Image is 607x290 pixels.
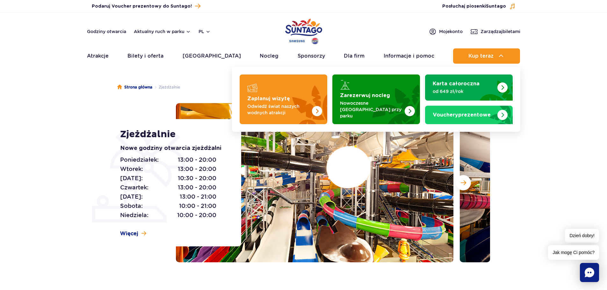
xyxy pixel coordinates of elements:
a: Zarezerwuj nocleg [332,74,420,124]
span: Jak mogę Ci pomóc? [548,245,599,260]
span: 10:00 - 20:00 [177,211,216,220]
a: Atrakcje [87,48,109,64]
h1: Zjeżdżalnie [120,129,227,140]
span: [DATE]: [120,174,143,183]
a: Park of Poland [285,16,322,45]
span: Podaruj Voucher prezentowy do Suntago! [92,3,192,10]
a: Strona główna [117,84,152,90]
p: od 649 zł/rok [433,88,495,95]
strong: Zarezerwuj nocleg [340,93,390,98]
p: Nowe godziny otwarcia zjeżdżalni [120,144,227,153]
p: Nowoczesne [GEOGRAPHIC_DATA] przy parku [340,100,402,119]
span: Zarządzaj biletami [481,28,520,35]
a: Więcej [120,230,146,237]
a: [GEOGRAPHIC_DATA] [183,48,241,64]
span: Poniedziałek: [120,155,159,164]
a: Podaruj Voucher prezentowy do Suntago! [92,2,200,11]
span: Dzień dobry! [565,229,599,243]
a: Vouchery prezentowe [425,106,513,124]
span: Niedziela: [120,211,148,220]
span: [DATE]: [120,192,143,201]
strong: Zaplanuj wizytę [247,96,290,101]
button: Następny slajd [456,175,471,190]
button: pl [199,28,211,35]
a: Nocleg [260,48,278,64]
span: Kup teraz [468,53,494,59]
span: 13:00 - 20:00 [178,155,216,164]
a: Zarządzajbiletami [470,28,520,35]
span: 13:00 - 20:00 [178,165,216,173]
a: Mojekonto [429,28,463,35]
a: Zaplanuj wizytę [240,74,327,124]
a: Karta całoroczna [425,74,513,101]
span: Suntago [486,4,506,9]
a: Bilety i oferta [127,48,163,64]
a: Informacje i pomoc [384,48,434,64]
span: Vouchery [433,112,458,117]
button: Posłuchaj piosenkiSuntago [442,3,516,10]
span: Czwartek: [120,183,148,192]
span: 13:00 - 21:00 [180,192,216,201]
span: Sobota: [120,202,143,210]
div: Chat [580,263,599,282]
span: Posłuchaj piosenki [442,3,506,10]
span: 13:00 - 20:00 [178,183,216,192]
strong: prezentowe [433,112,491,117]
span: 10:30 - 20:00 [178,174,216,183]
a: Dla firm [344,48,365,64]
button: Aktualny ruch w parku [134,29,191,34]
a: Godziny otwarcia [87,28,126,35]
span: 10:00 - 21:00 [179,202,216,210]
span: Wtorek: [120,165,143,173]
p: Odwiedź świat naszych wodnych atrakcji [247,103,309,116]
a: Sponsorzy [298,48,325,64]
span: Więcej [120,230,138,237]
span: Moje konto [439,28,463,35]
button: Kup teraz [453,48,520,64]
li: Zjeżdżalnie [152,84,180,90]
strong: Karta całoroczna [433,81,480,86]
